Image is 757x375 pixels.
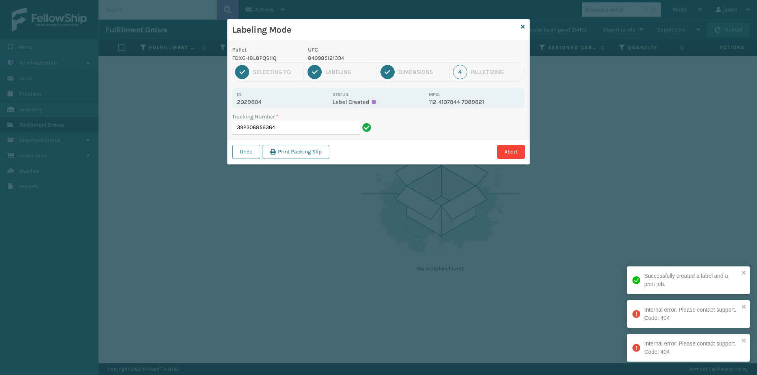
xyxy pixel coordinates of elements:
[741,270,747,277] button: close
[237,98,328,105] p: 2029804
[644,306,739,322] div: Internal error. Please contact support. Code: 404
[308,46,424,54] p: UPC
[308,54,424,62] p: 840985121334
[333,98,424,105] p: Label Created
[253,68,300,76] div: Selecting FO
[644,340,739,356] div: Internal error. Please contact support. Code: 404
[429,92,440,97] label: MPO:
[333,92,349,97] label: Status:
[644,272,739,288] div: Successfully created a label and a print job.
[263,145,329,159] button: Print Packing Slip
[497,145,525,159] button: Abort
[232,46,298,54] p: Pallet
[308,65,322,79] div: 2
[741,303,747,311] button: close
[429,98,520,105] p: 112-4107844-7089821
[398,68,446,76] div: Dimensions
[235,65,249,79] div: 1
[453,65,467,79] div: 4
[232,145,260,159] button: Undo
[741,337,747,345] button: close
[471,68,522,76] div: Palletizing
[237,92,242,97] label: Id:
[232,54,298,62] p: FDXG-18L8PQS1IQ
[232,113,278,121] label: Tracking Number
[325,68,373,76] div: Labeling
[380,65,395,79] div: 3
[232,24,518,36] h3: Labeling Mode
